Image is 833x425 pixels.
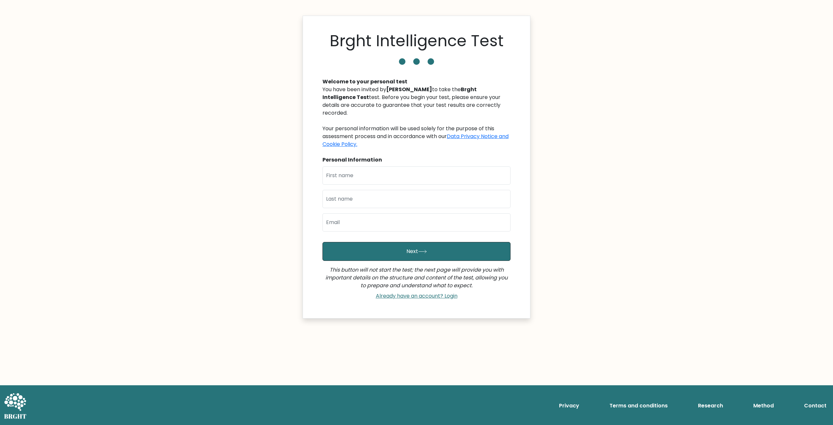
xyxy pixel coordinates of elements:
[322,156,511,164] div: Personal Information
[322,242,511,261] button: Next
[373,292,460,300] a: Already have an account? Login
[607,399,670,412] a: Terms and conditions
[322,213,511,232] input: Email
[751,399,776,412] a: Method
[325,266,508,289] i: This button will not start the test; the next page will provide you with important details on the...
[695,399,726,412] a: Research
[322,133,509,148] a: Data Privacy Notice and Cookie Policy.
[322,86,477,101] b: Brght Intelligence Test
[556,399,582,412] a: Privacy
[322,78,511,86] div: Welcome to your personal test
[322,86,511,148] div: You have been invited by to take the test. Before you begin your test, please ensure your details...
[322,190,511,208] input: Last name
[330,32,504,50] h1: Brght Intelligence Test
[322,166,511,185] input: First name
[801,399,829,412] a: Contact
[386,86,432,93] b: [PERSON_NAME]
